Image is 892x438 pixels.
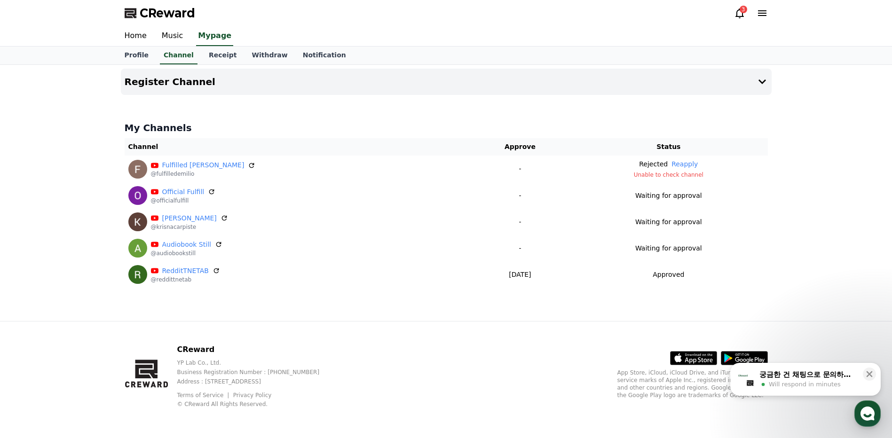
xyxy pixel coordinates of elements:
[128,239,147,258] img: Audiobook Still
[125,138,471,156] th: Channel
[617,369,768,399] p: App Store, iCloud, iCloud Drive, and iTunes Store are service marks of Apple Inc., registered in ...
[125,6,195,21] a: CReward
[160,47,197,64] a: Channel
[244,47,295,64] a: Withdraw
[474,217,566,227] p: -
[474,191,566,201] p: -
[128,186,147,205] img: Official Fulfill
[177,359,334,367] p: YP Lab Co., Ltd.
[151,276,220,283] p: @reddittnetab
[295,47,354,64] a: Notification
[125,121,768,134] h4: My Channels
[196,26,233,46] a: Mypage
[635,191,702,201] p: Waiting for approval
[151,250,222,257] p: @audiobookstill
[177,392,230,399] a: Terms of Service
[151,170,256,178] p: @fulfilledemilio
[573,171,764,179] p: Unable to check channel
[177,378,334,385] p: Address : [STREET_ADDRESS]
[128,212,147,231] img: Krisna Carpiste
[177,400,334,408] p: © CReward All Rights Reserved.
[128,160,147,179] img: Fulfilled Emilio
[128,265,147,284] img: RedditTNETAB
[121,69,772,95] button: Register Channel
[162,213,217,223] a: [PERSON_NAME]
[162,160,245,170] a: Fulfilled [PERSON_NAME]
[635,217,702,227] p: Waiting for approval
[653,270,684,280] p: Approved
[117,47,156,64] a: Profile
[474,243,566,253] p: -
[125,77,215,87] h4: Register Channel
[151,223,228,231] p: @krisnacarpiste
[639,159,668,169] p: Rejected
[671,159,698,169] button: Reapply
[177,368,334,376] p: Business Registration Number : [PHONE_NUMBER]
[162,240,211,250] a: Audiobook Still
[151,197,216,204] p: @officialfulfill
[162,187,205,197] a: Official Fulfill
[474,270,566,280] p: [DATE]
[177,344,334,355] p: CReward
[734,8,745,19] a: 3
[162,266,209,276] a: RedditTNETAB
[569,138,767,156] th: Status
[471,138,569,156] th: Approve
[201,47,245,64] a: Receipt
[154,26,191,46] a: Music
[233,392,272,399] a: Privacy Policy
[140,6,195,21] span: CReward
[117,26,154,46] a: Home
[635,243,702,253] p: Waiting for approval
[474,164,566,174] p: -
[740,6,747,13] div: 3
